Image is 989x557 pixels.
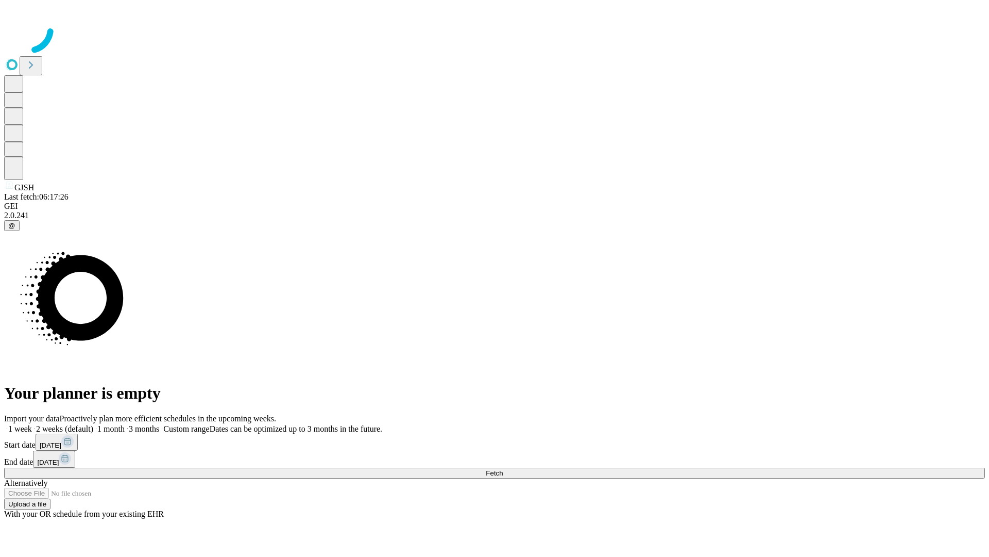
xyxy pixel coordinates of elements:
[36,434,78,451] button: [DATE]
[33,451,75,468] button: [DATE]
[4,468,985,479] button: Fetch
[4,414,60,423] span: Import your data
[4,220,20,231] button: @
[4,384,985,403] h1: Your planner is empty
[4,202,985,211] div: GEI
[14,183,34,192] span: GJSH
[8,222,15,230] span: @
[40,441,61,449] span: [DATE]
[36,424,93,433] span: 2 weeks (default)
[486,469,503,477] span: Fetch
[210,424,382,433] span: Dates can be optimized up to 3 months in the future.
[4,451,985,468] div: End date
[129,424,159,433] span: 3 months
[37,458,59,466] span: [DATE]
[163,424,209,433] span: Custom range
[8,424,32,433] span: 1 week
[4,434,985,451] div: Start date
[4,479,47,487] span: Alternatively
[4,510,164,518] span: With your OR schedule from your existing EHR
[4,192,69,201] span: Last fetch: 06:17:26
[97,424,125,433] span: 1 month
[4,211,985,220] div: 2.0.241
[60,414,276,423] span: Proactively plan more efficient schedules in the upcoming weeks.
[4,499,50,510] button: Upload a file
